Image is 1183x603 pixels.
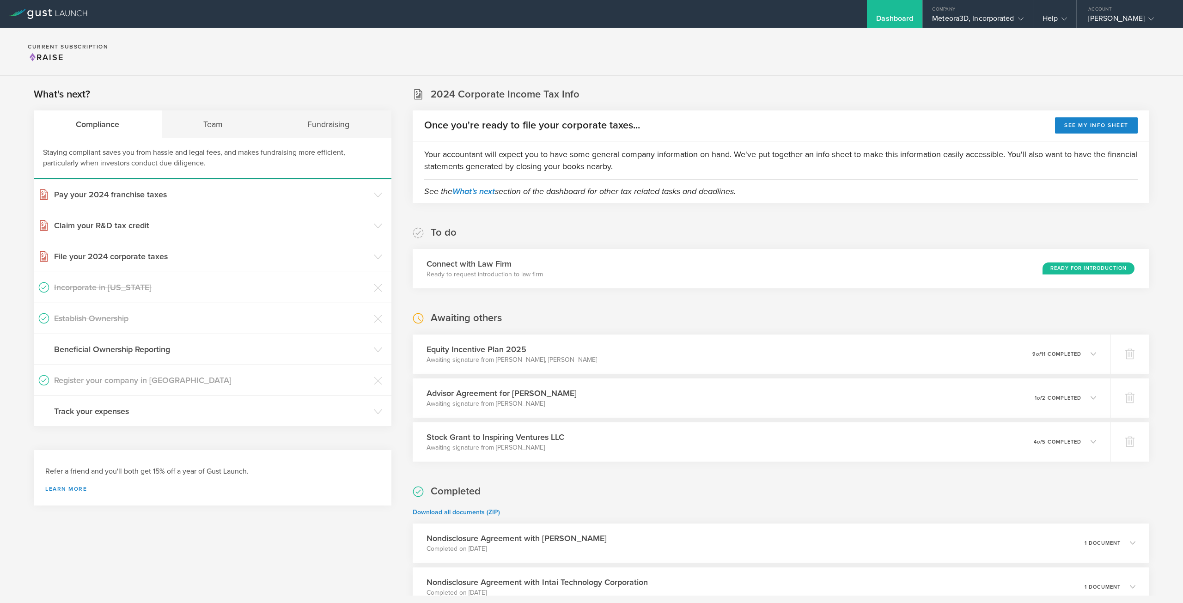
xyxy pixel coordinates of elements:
[162,110,266,138] div: Team
[427,270,543,279] p: Ready to request introduction to law firm
[427,532,607,544] h3: Nondisclosure Agreement with [PERSON_NAME]
[413,249,1149,288] div: Connect with Law FirmReady to request introduction to law firmReady for Introduction
[54,189,369,201] h3: Pay your 2024 franchise taxes
[1043,262,1134,274] div: Ready for Introduction
[34,138,391,179] div: Staying compliant saves you from hassle and legal fees, and makes fundraising more efficient, par...
[1043,14,1067,28] div: Help
[1037,395,1042,401] em: of
[1037,439,1042,445] em: of
[413,508,500,516] a: Download all documents (ZIP)
[427,544,607,554] p: Completed on [DATE]
[1032,352,1081,357] p: 9 11 completed
[1036,351,1041,357] em: of
[424,119,640,132] h2: Once you're ready to file your corporate taxes...
[431,88,579,101] h2: 2024 Corporate Income Tax Info
[427,431,564,443] h3: Stock Grant to Inspiring Ventures LLC
[427,443,564,452] p: Awaiting signature from [PERSON_NAME]
[427,399,577,408] p: Awaiting signature from [PERSON_NAME]
[54,219,369,231] h3: Claim your R&D tax credit
[1085,585,1121,590] p: 1 document
[427,355,597,365] p: Awaiting signature from [PERSON_NAME], [PERSON_NAME]
[34,88,90,101] h2: What's next?
[427,343,597,355] h3: Equity Incentive Plan 2025
[1034,439,1081,445] p: 4 5 completed
[427,588,648,597] p: Completed on [DATE]
[28,44,108,49] h2: Current Subscription
[452,186,495,196] a: What's next
[424,148,1138,172] p: Your accountant will expect you to have some general company information on hand. We've put toget...
[45,466,380,477] h3: Refer a friend and you'll both get 15% off a year of Gust Launch.
[427,576,648,588] h3: Nondisclosure Agreement with Intai Technology Corporation
[54,343,369,355] h3: Beneficial Ownership Reporting
[932,14,1023,28] div: Meteora3D, Incorporated
[431,226,457,239] h2: To do
[431,311,502,325] h2: Awaiting others
[34,110,162,138] div: Compliance
[265,110,391,138] div: Fundraising
[54,405,369,417] h3: Track your expenses
[54,250,369,262] h3: File your 2024 corporate taxes
[54,281,369,293] h3: Incorporate in [US_STATE]
[28,52,64,62] span: Raise
[1085,541,1121,546] p: 1 document
[54,312,369,324] h3: Establish Ownership
[54,374,369,386] h3: Register your company in [GEOGRAPHIC_DATA]
[1088,14,1167,28] div: [PERSON_NAME]
[427,258,543,270] h3: Connect with Law Firm
[1055,117,1138,134] button: See my info sheet
[424,186,736,196] em: See the section of the dashboard for other tax related tasks and deadlines.
[45,486,380,492] a: Learn more
[427,387,577,399] h3: Advisor Agreement for [PERSON_NAME]
[1035,396,1081,401] p: 1 2 completed
[431,485,481,498] h2: Completed
[876,14,913,28] div: Dashboard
